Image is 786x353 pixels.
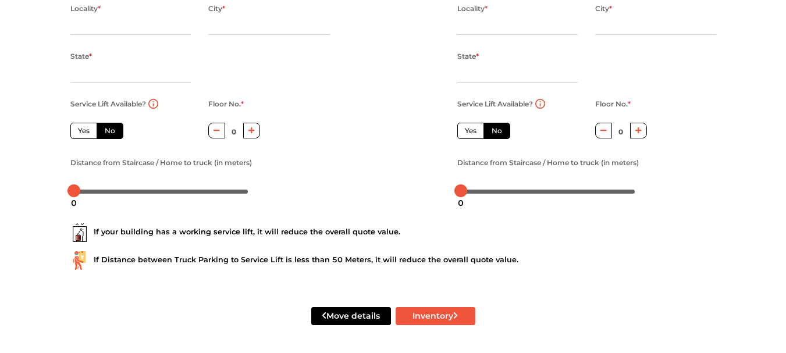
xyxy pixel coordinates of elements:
[208,97,244,112] label: Floor No.
[457,155,639,170] label: Distance from Staircase / Home to truck (in meters)
[97,123,123,139] label: No
[70,49,92,64] label: State
[457,97,533,112] label: Service Lift Available?
[70,1,101,16] label: Locality
[457,123,484,139] label: Yes
[483,123,510,139] label: No
[396,307,475,325] button: Inventory
[70,123,97,139] label: Yes
[311,307,391,325] button: Move details
[70,251,89,270] img: ...
[70,223,716,242] div: If your building has a working service lift, it will reduce the overall quote value.
[595,97,631,112] label: Floor No.
[457,1,488,16] label: Locality
[70,251,716,270] div: If Distance between Truck Parking to Service Lift is less than 50 Meters, it will reduce the over...
[208,1,225,16] label: City
[70,155,252,170] label: Distance from Staircase / Home to truck (in meters)
[457,49,479,64] label: State
[453,193,468,213] div: 0
[595,1,612,16] label: City
[70,223,89,242] img: ...
[66,193,81,213] div: 0
[70,97,146,112] label: Service Lift Available?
